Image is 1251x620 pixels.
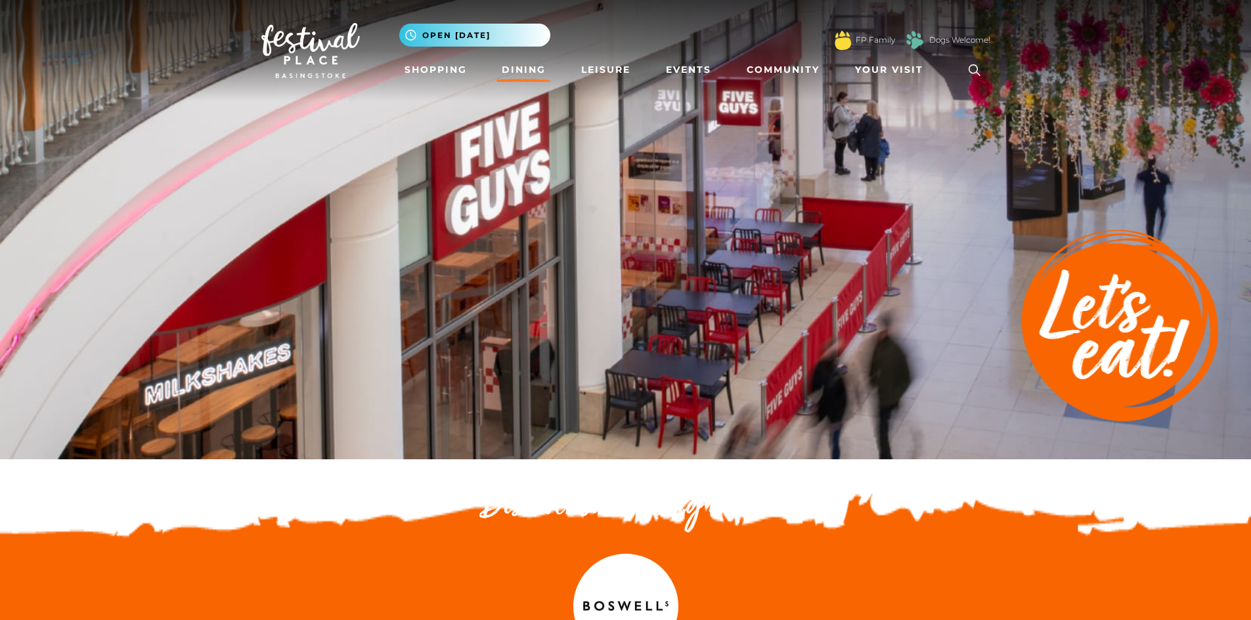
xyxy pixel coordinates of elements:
a: FP Family [856,34,895,46]
a: Dining [496,58,551,82]
span: Your Visit [855,63,923,77]
a: Dogs Welcome! [929,34,990,46]
a: Leisure [576,58,636,82]
a: Events [661,58,716,82]
span: Open [DATE] [422,30,491,41]
a: Shopping [399,58,472,82]
a: Your Visit [850,58,935,82]
button: Open [DATE] [399,24,550,47]
img: Festival Place Logo [261,23,360,78]
h2: Discover something new... [261,486,990,527]
a: Community [741,58,825,82]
